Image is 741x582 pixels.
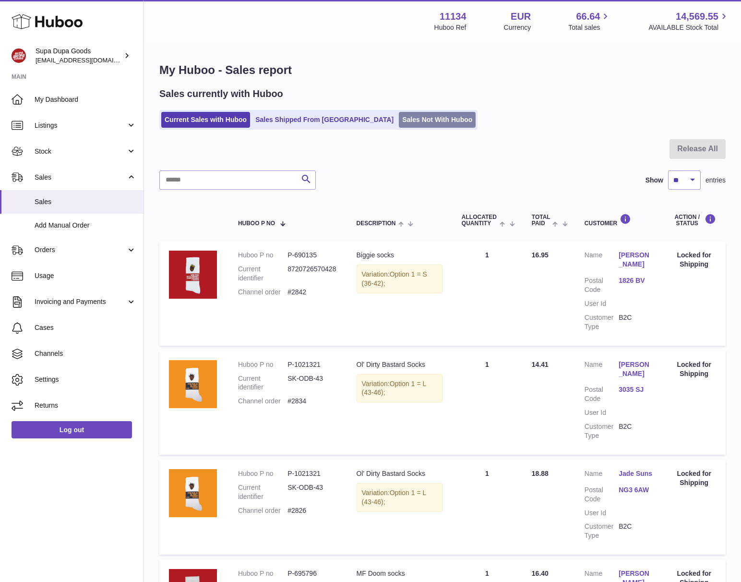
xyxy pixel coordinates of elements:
a: Current Sales with Huboo [161,112,250,128]
a: [PERSON_NAME] [619,360,653,378]
a: Log out [12,421,132,438]
dt: Name [585,251,619,271]
div: Ol' Dirty Bastard Socks [357,360,442,369]
dt: Huboo P no [238,569,287,578]
dt: Customer Type [585,522,619,540]
div: Locked for Shipping [672,251,716,269]
h2: Sales currently with Huboo [159,87,283,100]
span: Option 1 = S (36-42); [362,270,427,287]
div: Locked for Shipping [672,360,716,378]
strong: 11134 [440,10,466,23]
span: Total paid [532,214,550,227]
dd: P-1021321 [287,360,337,369]
div: Locked for Shipping [672,469,716,487]
dt: Current identifier [238,265,287,283]
span: Cases [35,323,136,332]
dd: SK-ODB-43 [287,374,337,392]
a: 3035 SJ [619,385,653,394]
div: Huboo Ref [434,23,466,32]
span: Stock [35,147,126,156]
dt: Name [585,469,619,481]
span: ALLOCATED Quantity [462,214,498,227]
a: 14,569.55 AVAILABLE Stock Total [648,10,729,32]
span: 16.95 [532,251,549,259]
dt: Channel order [238,506,287,515]
div: Currency [504,23,531,32]
dd: B2C [619,422,653,440]
a: Jade Suns [619,469,653,478]
span: 16.40 [532,570,549,577]
dt: User Id [585,509,619,518]
img: 16.jpg [169,469,217,517]
dd: P-1021321 [287,469,337,478]
div: Customer [585,214,653,227]
img: hello@slayalldayofficial.com [12,48,26,63]
dd: 8720726570428 [287,265,337,283]
span: Returns [35,401,136,410]
h1: My Huboo - Sales report [159,62,726,78]
dt: User Id [585,299,619,308]
span: Option 1 = L (43-46); [362,380,426,397]
td: 1 [452,351,522,455]
span: Total sales [568,23,611,32]
span: Huboo P no [238,220,275,227]
img: 16.jpg [169,360,217,408]
dd: P-690135 [287,251,337,260]
div: Ol' Dirty Bastard Socks [357,469,442,478]
dt: User Id [585,408,619,417]
span: Channels [35,349,136,358]
dd: #2834 [287,397,337,406]
a: Sales Not With Huboo [399,112,476,128]
a: Sales Shipped From [GEOGRAPHIC_DATA] [252,112,397,128]
span: Settings [35,375,136,384]
span: Description [357,220,396,227]
dd: SK-ODB-43 [287,483,337,501]
strong: EUR [511,10,531,23]
dt: Customer Type [585,422,619,440]
div: Biggie socks [357,251,442,260]
div: Action / Status [672,214,716,227]
dt: Postal Code [585,276,619,294]
td: 1 [452,460,522,555]
span: entries [705,176,726,185]
span: 18.88 [532,470,549,477]
dd: B2C [619,522,653,540]
a: 1826 BV [619,276,653,285]
div: MF Doom socks [357,569,442,578]
dd: #2826 [287,506,337,515]
dd: #2842 [287,288,337,297]
dt: Name [585,360,619,381]
dt: Huboo P no [238,251,287,260]
dt: Postal Code [585,385,619,403]
dd: B2C [619,313,653,331]
span: Sales [35,173,126,182]
span: 14,569.55 [676,10,718,23]
span: My Dashboard [35,95,136,104]
dt: Current identifier [238,483,287,501]
dt: Customer Type [585,313,619,331]
img: SAD-BIG-Sock-Red-BG-800x800.png [169,251,217,299]
dt: Huboo P no [238,360,287,369]
span: Usage [35,271,136,280]
dt: Channel order [238,288,287,297]
span: Orders [35,245,126,255]
dt: Huboo P no [238,469,287,478]
span: [EMAIL_ADDRESS][DOMAIN_NAME] [36,56,141,64]
span: Option 1 = L (43-46); [362,489,426,506]
dd: P-695796 [287,569,337,578]
dt: Channel order [238,397,287,406]
div: Variation: [357,483,442,512]
div: Supa Dupa Goods [36,47,122,65]
div: Variation: [357,265,442,293]
span: 14.41 [532,361,549,368]
dt: Postal Code [585,485,619,504]
span: Sales [35,197,136,206]
a: [PERSON_NAME] [619,251,653,269]
dt: Current identifier [238,374,287,392]
span: Add Manual Order [35,221,136,230]
label: Show [645,176,663,185]
span: Listings [35,121,126,130]
div: Variation: [357,374,442,403]
a: NG3 6AW [619,485,653,495]
td: 1 [452,241,522,345]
